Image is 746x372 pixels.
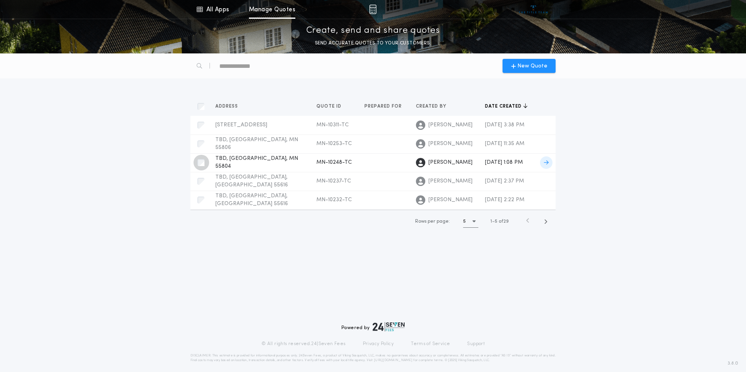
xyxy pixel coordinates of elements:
button: Quote ID [316,103,347,110]
span: TBD, [GEOGRAPHIC_DATA], MN 55806 [215,137,298,151]
button: 5 [463,215,478,228]
a: [URL][DOMAIN_NAME] [374,359,412,362]
span: Created by [416,103,448,110]
span: [PERSON_NAME] [428,121,472,129]
span: Prepared for [364,103,403,110]
span: [DATE] 2:37 PM [485,178,524,184]
a: Privacy Policy [363,341,394,347]
span: Rows per page: [415,219,450,224]
span: [PERSON_NAME] [428,177,472,185]
span: of 29 [499,218,509,225]
span: Quote ID [316,103,343,110]
p: SEND ACCURATE QUOTES TO YOUR CUSTOMERS. [315,39,431,47]
span: MN-10237-TC [316,178,351,184]
span: Address [215,103,240,110]
a: Support [467,341,485,347]
a: Terms of Service [411,341,450,347]
span: [PERSON_NAME] [428,196,472,204]
div: Powered by [341,322,405,331]
span: 1 [490,219,492,224]
p: DISCLAIMER: This estimate is provided for informational purposes only. 24|Seven Fees, a product o... [190,353,556,363]
span: TBD, [GEOGRAPHIC_DATA], [GEOGRAPHIC_DATA] 55616 [215,193,288,207]
button: Created by [416,103,452,110]
button: Address [215,103,244,110]
span: MN-10248-TC [316,159,352,165]
span: [DATE] 2:22 PM [485,197,524,203]
button: New Quote [503,59,556,73]
span: [DATE] 3:38 PM [485,122,524,128]
img: img [369,5,377,14]
img: logo [373,322,405,331]
span: [PERSON_NAME] [428,159,472,167]
span: TBD, [GEOGRAPHIC_DATA], MN 55804 [215,156,298,169]
span: [PERSON_NAME] [428,140,472,148]
span: MN-10253-TC [316,141,352,147]
span: 5 [495,219,497,224]
span: [STREET_ADDRESS] [215,122,267,128]
h1: 5 [463,218,466,225]
span: MN-10311-TC [316,122,349,128]
p: © All rights reserved. 24|Seven Fees [261,341,346,347]
span: New Quote [517,62,547,70]
span: [DATE] 11:35 AM [485,141,524,147]
span: 3.8.0 [728,360,738,367]
button: Date created [485,103,528,110]
img: vs-icon [519,5,548,13]
span: TBD, [GEOGRAPHIC_DATA], [GEOGRAPHIC_DATA] 55616 [215,174,288,188]
p: Create, send and share quotes [306,25,440,37]
span: [DATE] 1:08 PM [485,159,523,165]
span: MN-10232-TC [316,197,352,203]
span: Date created [485,103,523,110]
